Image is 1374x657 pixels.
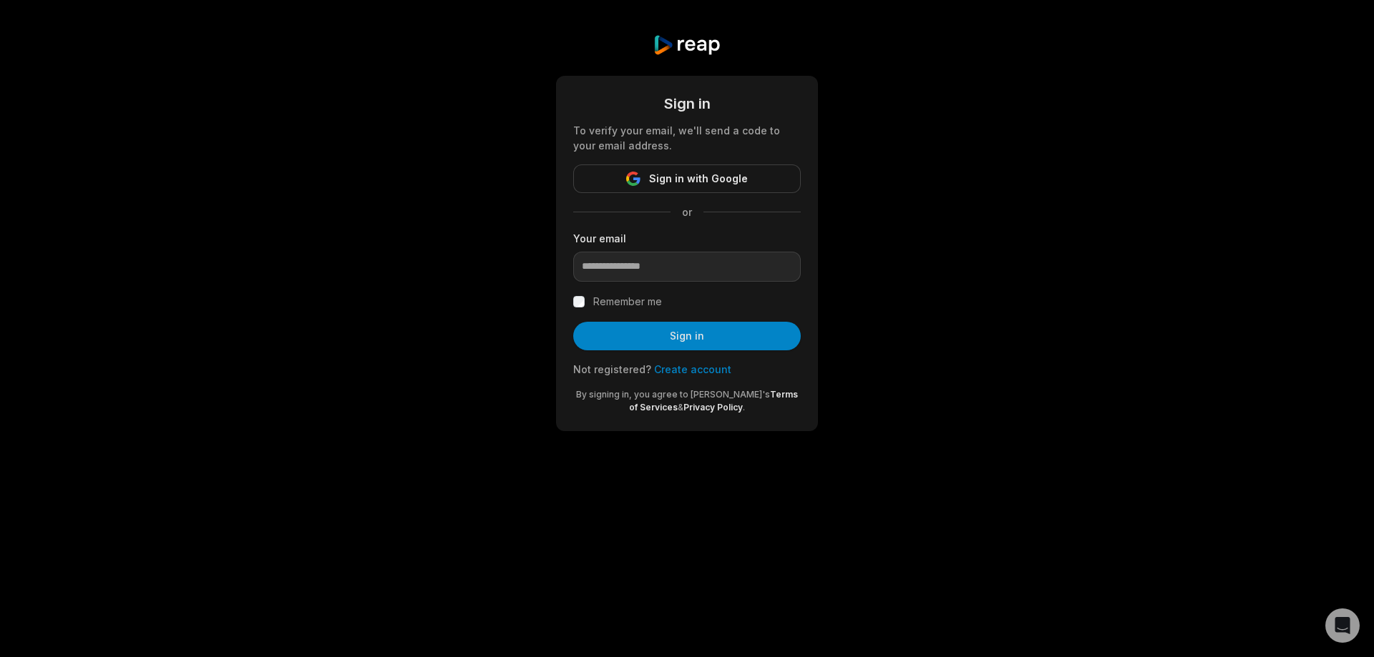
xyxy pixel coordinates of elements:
span: Sign in with Google [649,170,748,187]
span: & [678,402,683,413]
div: To verify your email, we'll send a code to your email address. [573,123,801,153]
span: Not registered? [573,363,651,375]
button: Sign in with Google [573,164,801,193]
label: Your email [573,231,801,246]
div: Sign in [573,93,801,114]
a: Terms of Services [629,389,798,413]
a: Create account [654,363,731,375]
span: . [743,402,745,413]
a: Privacy Policy [683,402,743,413]
label: Remember me [593,293,662,310]
img: reap [653,34,721,56]
span: or [671,204,703,219]
span: By signing in, you agree to [PERSON_NAME]'s [576,389,770,400]
div: Open Intercom Messenger [1325,608,1360,643]
button: Sign in [573,322,801,350]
